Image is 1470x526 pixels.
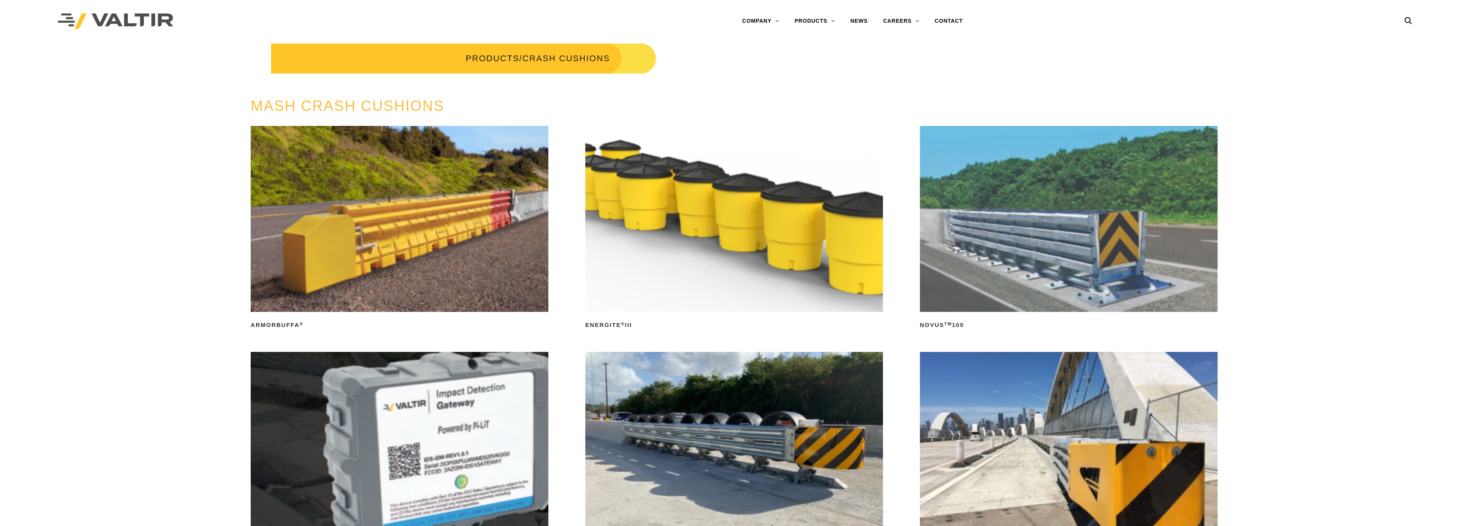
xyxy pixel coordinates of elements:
a: NEWS [843,13,875,29]
a: CONTACT [927,13,971,29]
span: CRASH CUSHIONS [523,54,610,63]
h2: ArmorBuffa [251,319,548,331]
a: MASH CRASH CUSHIONS [251,98,444,114]
a: PRODUCTS [787,13,843,29]
img: Valtir [58,13,173,29]
a: CAREERS [875,13,927,29]
sup: ® [300,322,303,326]
a: PRODUCTS [466,54,519,63]
a: NOVUSTM100 [920,126,1218,331]
h2: NOVUS 100 [920,319,1218,331]
h2: ENERGITE III [585,319,883,331]
a: ENERGITE®III [585,126,883,331]
a: COMPANY [735,13,787,29]
sup: TM [944,322,952,326]
sup: ® [621,322,625,326]
a: ArmorBuffa® [251,126,548,331]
